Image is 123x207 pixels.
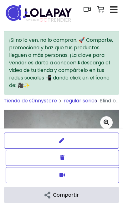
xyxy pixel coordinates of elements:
[53,191,79,199] span: Compartir
[4,97,57,104] a: Tienda de s0nnystore
[4,187,119,203] a: Compartir
[4,3,74,23] img: logo
[39,16,48,24] span: GO
[9,36,113,89] span: ¡Si no lo ven, no lo compran. 🚀 Comparte, promociona y haz que tus productos lleguen a más person...
[64,97,97,104] a: regular series
[25,17,71,23] span: TRENDIER
[4,97,119,110] nav: breadcrumb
